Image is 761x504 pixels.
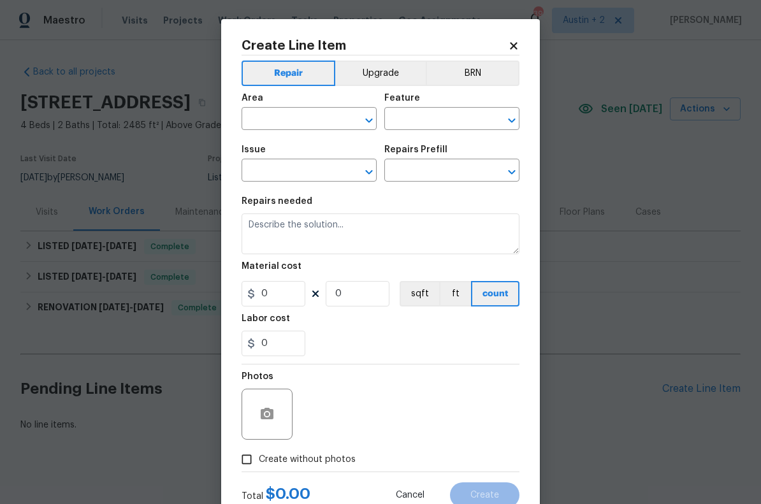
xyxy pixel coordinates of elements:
[335,61,426,86] button: Upgrade
[242,372,273,381] h5: Photos
[470,491,499,500] span: Create
[384,94,420,103] h5: Feature
[242,94,263,103] h5: Area
[242,61,335,86] button: Repair
[503,163,521,181] button: Open
[471,281,519,306] button: count
[439,281,471,306] button: ft
[242,40,508,52] h2: Create Line Item
[242,145,266,154] h5: Issue
[242,262,301,271] h5: Material cost
[242,314,290,323] h5: Labor cost
[360,112,378,129] button: Open
[242,197,312,206] h5: Repairs needed
[266,486,310,501] span: $ 0.00
[259,453,356,466] span: Create without photos
[426,61,519,86] button: BRN
[360,163,378,181] button: Open
[503,112,521,129] button: Open
[384,145,447,154] h5: Repairs Prefill
[242,487,310,503] div: Total
[396,491,424,500] span: Cancel
[400,281,439,306] button: sqft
